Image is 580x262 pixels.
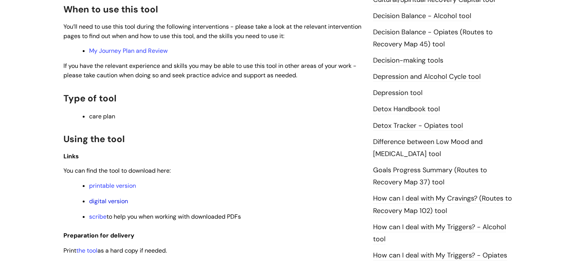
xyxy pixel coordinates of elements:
[76,247,97,254] a: the tool
[89,182,136,190] a: printable version
[89,197,128,205] a: digital version
[63,3,158,15] span: When to use this tool
[63,247,167,254] span: Print as a hard copy if needed.
[373,194,512,216] a: How can I deal with My Cravings? (Routes to Recovery Map 102) tool
[373,137,483,159] a: Difference between Low Mood and [MEDICAL_DATA] tool
[373,121,463,131] a: Detox Tracker - Opiates tool
[373,165,487,187] a: Goals Progress Summary (Routes to Recovery Map 37) tool
[89,47,168,55] a: My Journey Plan and Review
[373,104,440,114] a: Detox Handbook tool
[89,112,115,120] span: care plan
[63,23,361,40] span: You’ll need to use this tool during the following interventions - please take a look at the relev...
[373,11,471,21] a: Decision Balance - Alcohol tool
[89,213,241,221] span: to help you when working with downloaded PDFs
[63,62,356,79] span: If you have the relevant experience and skills you may be able to use this tool in other areas of...
[373,88,423,98] a: Depression tool
[63,167,171,175] span: You can find the tool to download here:
[373,56,443,66] a: Decision-making tools
[89,213,106,221] a: scribe
[63,92,116,104] span: Type of tool
[373,72,481,82] a: Depression and Alcohol Cycle tool
[373,222,506,244] a: How can I deal with My Triggers? - Alcohol tool
[63,152,79,160] span: Links
[373,28,493,49] a: Decision Balance - Opiates (Routes to Recovery Map 45) tool
[63,231,134,239] span: Preparation for delivery
[63,133,125,145] span: Using the tool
